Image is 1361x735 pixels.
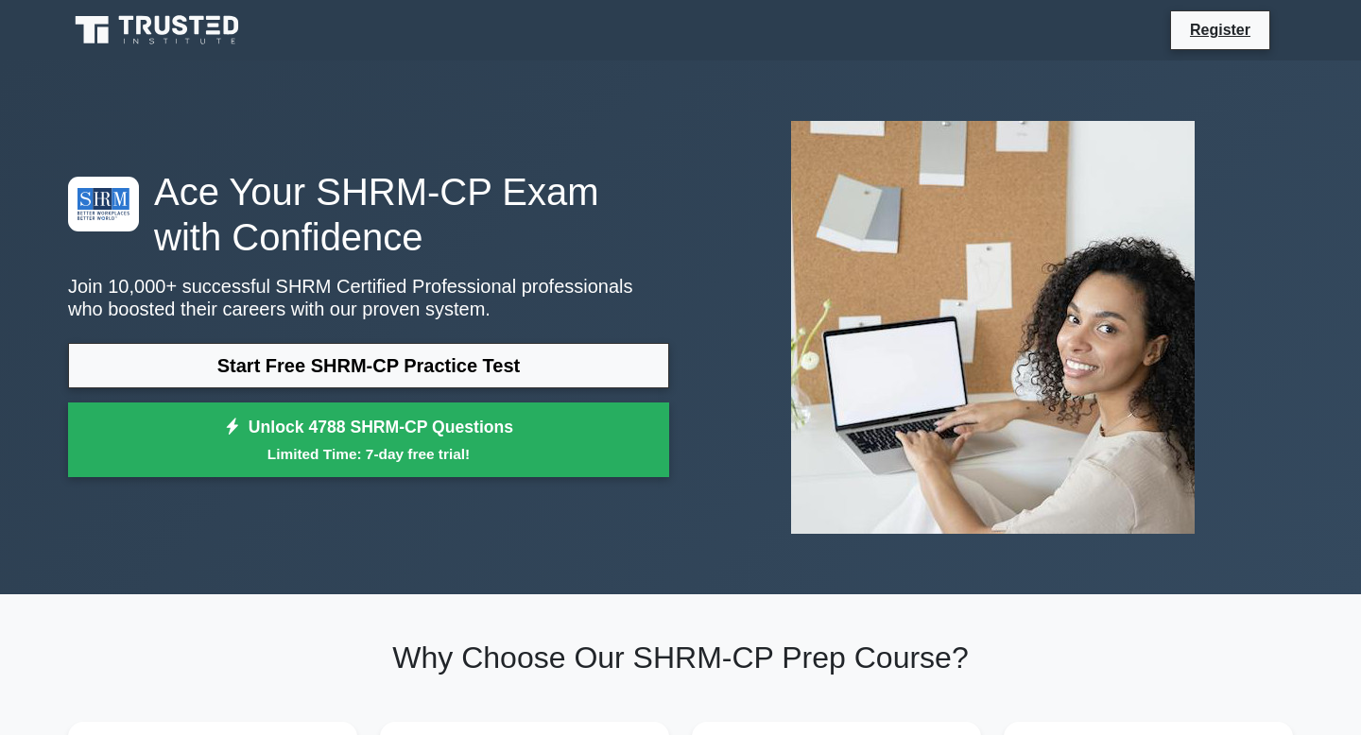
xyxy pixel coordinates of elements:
[68,402,669,478] a: Unlock 4788 SHRM-CP QuestionsLimited Time: 7-day free trial!
[68,640,1293,675] h2: Why Choose Our SHRM-CP Prep Course?
[68,275,669,320] p: Join 10,000+ successful SHRM Certified Professional professionals who boosted their careers with ...
[92,443,646,465] small: Limited Time: 7-day free trial!
[68,169,669,260] h1: Ace Your SHRM-CP Exam with Confidence
[1179,18,1262,42] a: Register
[68,343,669,388] a: Start Free SHRM-CP Practice Test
